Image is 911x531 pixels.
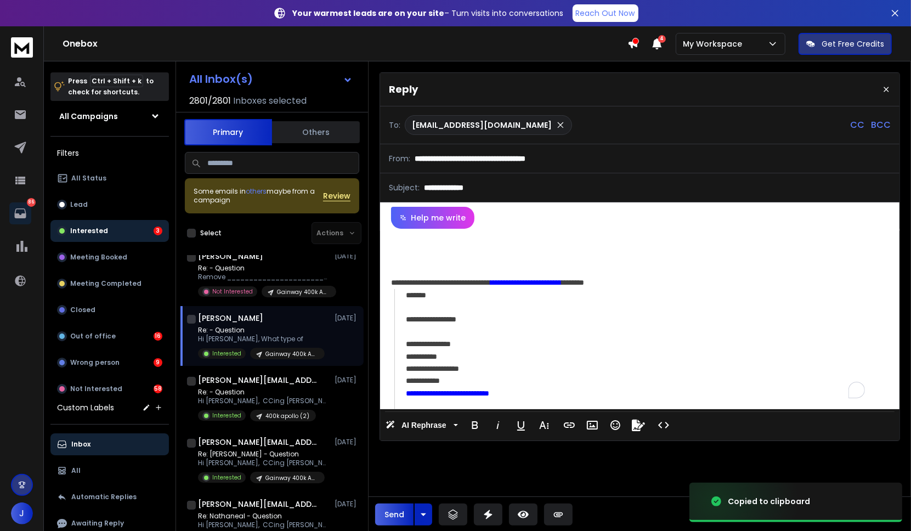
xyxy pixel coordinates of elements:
button: Review [323,190,350,201]
button: Closed [50,299,169,321]
button: Italic (Ctrl+I) [488,414,508,436]
span: 4 [658,35,666,43]
button: Signature [628,414,649,436]
div: To enrich screen reader interactions, please activate Accessibility in Grammarly extension settings [380,229,899,409]
button: Not Interested58 [50,378,169,400]
p: Re: - Question [198,326,325,335]
p: To: [389,120,400,131]
h3: Filters [50,145,169,161]
p: 400k apollo (2) [265,412,309,420]
button: Lead [50,194,169,216]
p: [DATE] [335,438,359,447]
p: Hi [PERSON_NAME], What type of [198,335,325,343]
p: 86 [27,198,36,207]
button: Meeting Completed [50,273,169,295]
p: Meeting Booked [70,253,127,262]
button: Wrong person9 [50,352,169,374]
p: All [71,466,81,475]
div: 58 [154,385,162,393]
img: logo [11,37,33,58]
span: Ctrl + Shift + k [90,75,143,87]
p: [EMAIL_ADDRESS][DOMAIN_NAME] [412,120,552,131]
p: Automatic Replies [71,493,137,501]
div: Some emails in maybe from a campaign [194,187,323,205]
button: Underline (Ctrl+U) [511,414,531,436]
p: Remove ________________________________ From: [PERSON_NAME] [198,273,330,281]
p: Hi [PERSON_NAME], CCing [PERSON_NAME], our [198,459,330,467]
button: J [11,502,33,524]
button: Emoticons [605,414,626,436]
label: Select [200,229,222,238]
button: Bold (Ctrl+B) [465,414,485,436]
div: Copied to clipboard [728,496,810,507]
h1: [PERSON_NAME][EMAIL_ADDRESS][DOMAIN_NAME] [198,375,319,386]
p: Lead [70,200,88,209]
span: AI Rephrase [399,421,449,430]
p: Gainway 400k Apollo (4) --- Re-run [265,474,318,482]
span: 2801 / 2801 [189,94,231,108]
p: Interested [212,411,241,420]
a: 86 [9,202,31,224]
p: Subject: [389,182,420,193]
p: Meeting Completed [70,279,142,288]
button: AI Rephrase [383,414,460,436]
span: others [246,187,267,196]
p: Wrong person [70,358,120,367]
p: Awaiting Reply [71,519,124,528]
button: All Status [50,167,169,189]
div: 3 [154,227,162,235]
h1: All Inbox(s) [189,74,253,84]
p: CC [850,118,864,132]
p: Interested [70,227,108,235]
button: Code View [653,414,674,436]
h1: [PERSON_NAME][EMAIL_ADDRESS][DOMAIN_NAME] [198,499,319,510]
p: Re: - Question [198,388,330,397]
button: Interested3 [50,220,169,242]
h1: All Campaigns [59,111,118,122]
p: BCC [871,118,891,132]
button: Meeting Booked [50,246,169,268]
button: Primary [184,119,272,145]
button: Help me write [391,207,474,229]
button: More Text [534,414,554,436]
p: Not Interested [212,287,253,296]
h3: Custom Labels [57,402,114,413]
h1: [PERSON_NAME] [198,313,263,324]
div: 16 [154,332,162,341]
p: Get Free Credits [822,38,884,49]
button: All [50,460,169,482]
p: Interested [212,473,241,482]
h1: Onebox [63,37,627,50]
p: Reply [389,82,418,97]
p: Not Interested [70,385,122,393]
button: Insert Image (Ctrl+P) [582,414,603,436]
p: Out of office [70,332,116,341]
p: Re: Nathaneal - Question [198,512,330,521]
p: My Workspace [683,38,746,49]
strong: Your warmest leads are on your site [293,8,445,19]
p: Gainway 400k Apollo (2) --- Re-run [265,350,318,358]
p: Inbox [71,440,90,449]
h1: [PERSON_NAME][EMAIL_ADDRESS][DOMAIN_NAME] [198,437,319,448]
button: Send [375,504,414,526]
p: All Status [71,174,106,183]
button: Inbox [50,433,169,455]
button: All Campaigns [50,105,169,127]
button: Get Free Credits [799,33,892,55]
p: Gainway 400k Apollo (2) --- Re-run [277,288,330,296]
p: [DATE] [335,252,359,261]
p: [DATE] [335,314,359,323]
button: Out of office16 [50,325,169,347]
p: Hi [PERSON_NAME], CCing [PERSON_NAME], our [198,397,330,405]
button: Automatic Replies [50,486,169,508]
p: Re: [PERSON_NAME] - Question [198,450,330,459]
p: From: [389,153,410,164]
button: All Inbox(s) [180,68,361,90]
button: Insert Link (Ctrl+K) [559,414,580,436]
div: 9 [154,358,162,367]
p: Interested [212,349,241,358]
p: Press to check for shortcuts. [68,76,154,98]
button: Others [272,120,360,144]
